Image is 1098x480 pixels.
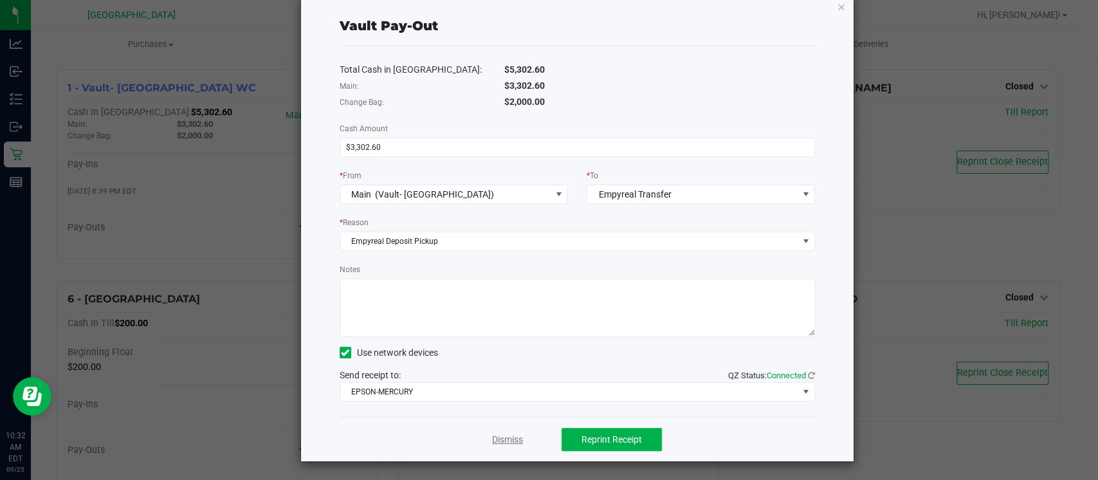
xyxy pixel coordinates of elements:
[767,371,806,380] span: Connected
[340,64,482,75] span: Total Cash in [GEOGRAPHIC_DATA]:
[340,124,388,133] span: Cash Amount
[504,64,545,75] span: $5,302.60
[581,434,642,445] span: Reprint Receipt
[562,428,662,451] button: Reprint Receipt
[340,370,401,380] span: Send receipt to:
[599,189,672,199] span: Empyreal Transfer
[375,189,494,199] span: (Vault- [GEOGRAPHIC_DATA])
[340,16,438,35] div: Vault Pay-Out
[340,82,359,91] span: Main:
[13,377,51,416] iframe: Resource center
[504,80,545,91] span: $3,302.60
[340,98,384,107] span: Change Bag:
[492,433,523,447] a: Dismiss
[340,217,369,228] label: Reason
[587,170,598,181] label: To
[351,189,371,199] span: Main
[340,346,438,360] label: Use network devices
[340,170,361,181] label: From
[340,264,360,275] label: Notes
[728,371,815,380] span: QZ Status:
[340,232,798,250] span: Empyreal Deposit Pickup
[340,383,798,401] span: EPSON-MERCURY
[504,97,545,107] span: $2,000.00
